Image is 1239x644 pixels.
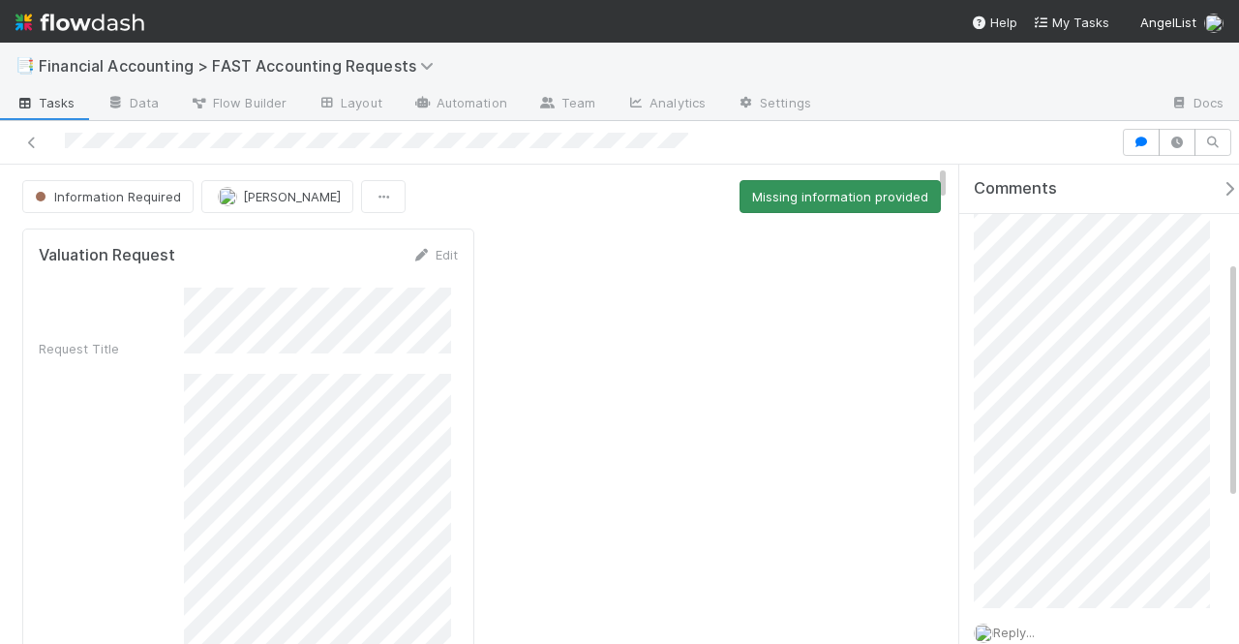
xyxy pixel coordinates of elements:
span: Financial Accounting > FAST Accounting Requests [39,56,443,76]
a: Settings [721,89,827,120]
div: Help [971,13,1017,32]
img: avatar_c0d2ec3f-77e2-40ea-8107-ee7bdb5edede.png [974,624,993,643]
span: Comments [974,179,1057,199]
img: logo-inverted-e16ddd16eac7371096b0.svg [15,6,144,39]
a: Team [523,89,611,120]
h5: Valuation Request [39,246,175,265]
button: Missing information provided [740,180,941,213]
span: AngelList [1140,15,1196,30]
span: My Tasks [1033,15,1109,30]
button: Information Required [22,180,194,213]
span: Flow Builder [190,93,287,112]
span: Information Required [31,189,181,204]
span: Tasks [15,93,76,112]
a: Flow Builder [174,89,302,120]
a: Data [91,89,174,120]
a: Automation [398,89,523,120]
button: [PERSON_NAME] [201,180,353,213]
div: Request Title [39,339,184,358]
span: 📑 [15,57,35,74]
span: Reply... [993,625,1035,640]
a: Layout [302,89,398,120]
a: My Tasks [1033,13,1109,32]
a: Edit [412,247,458,262]
a: Analytics [611,89,721,120]
img: avatar_c0d2ec3f-77e2-40ea-8107-ee7bdb5edede.png [1204,14,1224,33]
img: avatar_c0d2ec3f-77e2-40ea-8107-ee7bdb5edede.png [218,187,237,206]
span: [PERSON_NAME] [243,189,341,204]
a: Docs [1155,89,1239,120]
